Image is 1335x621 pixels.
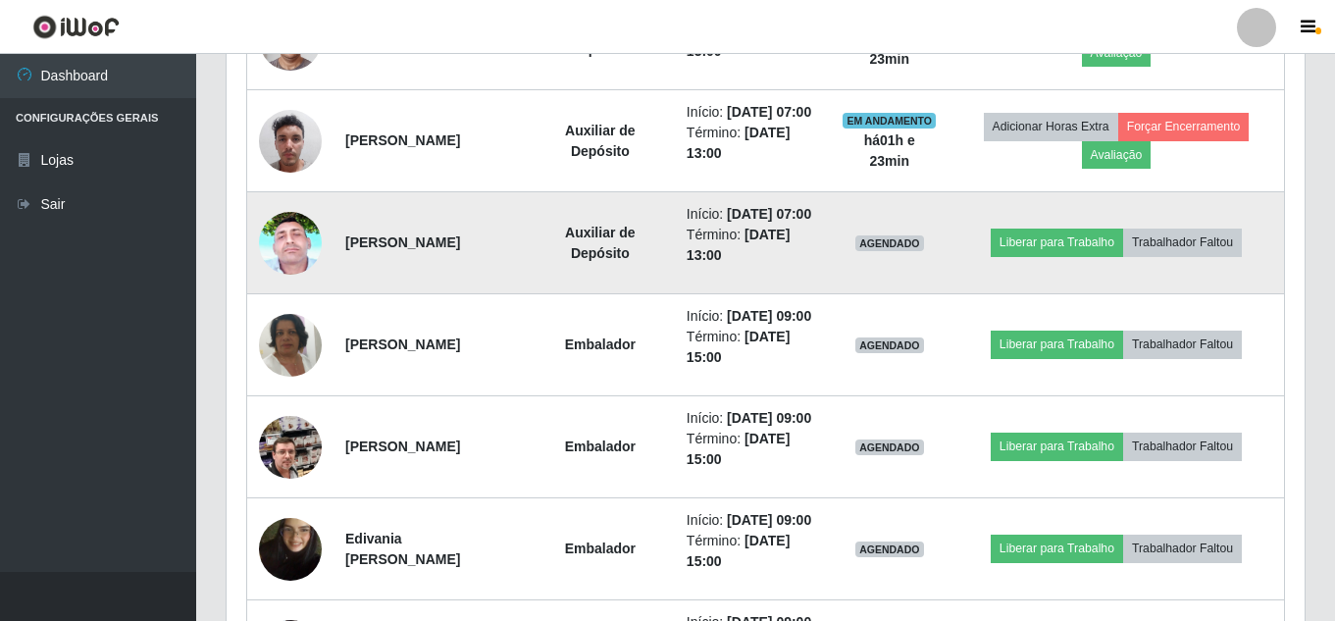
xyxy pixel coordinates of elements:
strong: Embalador [565,439,636,454]
strong: [PERSON_NAME] [345,132,460,148]
span: AGENDADO [855,235,924,251]
span: AGENDADO [855,337,924,353]
span: AGENDADO [855,542,924,557]
li: Início: [687,204,819,225]
strong: Embalador [565,541,636,556]
strong: Auxiliar de Depósito [565,21,636,57]
strong: Edivania [PERSON_NAME] [345,531,460,567]
strong: [PERSON_NAME] [345,234,460,250]
button: Avaliação [1082,141,1152,169]
img: 1676496034794.jpeg [259,289,322,401]
li: Término: [687,327,819,368]
img: 1747667831516.jpeg [259,173,322,312]
strong: Auxiliar de Depósito [565,123,636,159]
button: Trabalhador Faltou [1123,229,1242,256]
strong: [PERSON_NAME] [345,336,460,352]
strong: há 01 h e 23 min [864,132,915,169]
li: Término: [687,123,819,164]
button: Trabalhador Faltou [1123,535,1242,562]
li: Término: [687,225,819,266]
strong: Embalador [565,336,636,352]
strong: Auxiliar de Depósito [565,225,636,261]
button: Trabalhador Faltou [1123,331,1242,358]
li: Início: [687,510,819,531]
span: AGENDADO [855,440,924,455]
img: 1699235527028.jpeg [259,391,322,503]
li: Início: [687,408,819,429]
img: 1743107796696.jpeg [259,99,322,182]
li: Término: [687,429,819,470]
time: [DATE] 07:00 [727,206,811,222]
li: Início: [687,102,819,123]
button: Liberar para Trabalho [991,535,1123,562]
img: 1705544569716.jpeg [259,493,322,605]
time: [DATE] 09:00 [727,308,811,324]
img: CoreUI Logo [32,15,120,39]
time: [DATE] 09:00 [727,410,811,426]
button: Forçar Encerramento [1118,113,1250,140]
button: Liberar para Trabalho [991,433,1123,460]
button: Trabalhador Faltou [1123,433,1242,460]
strong: [PERSON_NAME] [345,439,460,454]
button: Liberar para Trabalho [991,331,1123,358]
li: Término: [687,531,819,572]
button: Liberar para Trabalho [991,229,1123,256]
span: EM ANDAMENTO [843,113,936,129]
time: [DATE] 07:00 [727,104,811,120]
li: Início: [687,306,819,327]
button: Adicionar Horas Extra [984,113,1118,140]
time: [DATE] 09:00 [727,512,811,528]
